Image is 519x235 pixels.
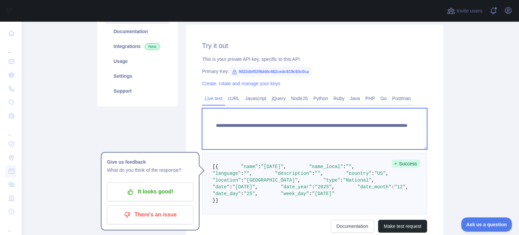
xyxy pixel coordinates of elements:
[405,184,408,190] span: ,
[244,178,298,183] span: "[GEOGRAPHIC_DATA]"
[269,93,288,104] a: jQuery
[374,171,386,176] span: "US"
[215,198,218,203] span: ]
[372,178,374,183] span: ,
[392,160,420,168] span: Success
[315,184,332,190] span: "2025"
[346,171,372,176] span: "country"
[261,164,283,169] span: "[DATE]"
[461,217,512,232] iframe: Toggle Customer Support
[331,93,347,104] a: Ruby
[241,178,244,183] span: :
[331,220,374,233] a: Documentation
[312,171,315,176] span: :
[105,54,170,69] a: Usage
[456,7,483,15] span: Invite users
[241,171,244,176] span: :
[244,171,249,176] span: ""
[332,184,335,190] span: ,
[215,164,218,169] span: {
[244,191,255,196] span: "25"
[346,164,352,169] span: ""
[281,184,312,190] span: "date_year"
[309,164,343,169] span: "name_local"
[255,184,258,190] span: ,
[213,178,241,183] span: "location"
[225,93,242,104] a: cURL
[446,5,484,16] button: Invite users
[323,178,340,183] span: "type"
[229,184,232,190] span: :
[5,41,16,54] div: ...
[363,93,378,104] a: PHP
[105,39,170,54] a: Integrations New
[311,93,331,104] a: Python
[343,178,372,183] span: "National"
[343,164,346,169] span: :
[312,191,335,196] span: "[DATE]"
[340,178,343,183] span: :
[105,69,170,84] a: Settings
[202,93,225,104] a: Live test
[312,184,315,190] span: :
[241,191,244,196] span: :
[105,84,170,98] a: Support
[255,191,258,196] span: ,
[202,41,427,50] h2: Try it out
[232,184,255,190] span: "[DATE]"
[258,164,261,169] span: :
[386,171,389,176] span: ,
[347,93,363,104] a: Java
[281,191,309,196] span: "week_day"
[394,184,406,190] span: "12"
[309,191,312,196] span: :
[378,93,390,104] a: Go
[213,191,241,196] span: "date_day"
[202,56,427,63] div: This is your private API key, specific to this API.
[213,198,215,203] span: }
[288,93,311,104] a: NodeJS
[107,182,193,201] button: It looks good!
[112,209,188,220] p: There's an issue
[105,24,170,39] a: Documentation
[372,171,374,176] span: :
[213,171,241,176] span: "language"
[213,164,215,169] span: [
[202,81,280,86] a: Create, rotate and manage your keys
[107,158,193,166] h1: Give us feedback
[112,186,188,197] p: It looks good!
[202,68,427,75] div: Primary Key:
[378,220,427,233] button: Make test request
[107,205,193,224] button: There's an issue
[275,171,312,176] span: "description"
[145,43,160,50] span: New
[391,184,394,190] span: :
[283,164,286,169] span: ,
[242,93,269,104] a: Javascript
[5,219,16,233] div: ...
[390,93,414,104] a: Postman
[249,171,252,176] span: ,
[213,184,229,190] span: "date"
[5,123,16,137] div: ...
[241,164,258,169] span: "name"
[320,171,323,176] span: ,
[107,166,193,174] p: What do you think of the response?
[298,178,300,183] span: ,
[315,171,320,176] span: ""
[229,67,312,77] span: 5022dbf02f8d4fc482cedc819c93c0ca
[352,164,354,169] span: ,
[357,184,392,190] span: "date_month"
